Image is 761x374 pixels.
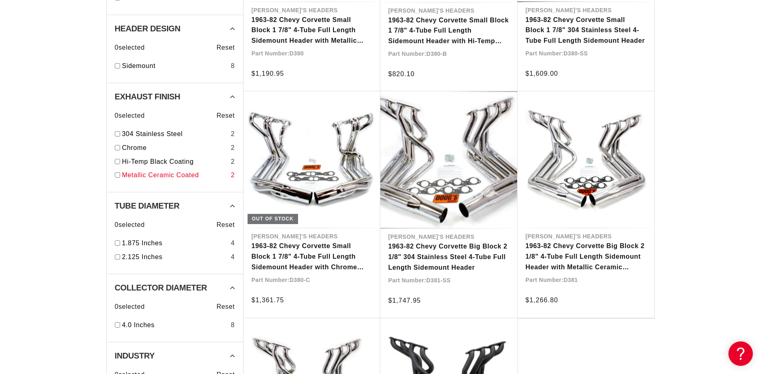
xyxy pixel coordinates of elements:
[231,129,235,139] div: 2
[252,241,372,272] a: 1963-82 Chevy Corvette Small Block 1 7/8" 4-Tube Full Length Sidemount Header with Chrome Finish
[231,170,235,180] div: 2
[115,202,180,210] span: Tube Diameter
[231,252,235,262] div: 4
[122,129,228,139] a: 304 Stainless Steel
[231,238,235,249] div: 4
[122,156,228,167] a: Hi-Temp Black Coating
[115,24,181,33] span: Header Design
[122,238,228,249] a: 1.875 Inches
[526,15,646,46] a: 1963-82 Chevy Corvette Small Block 1 7/8" 304 Stainless Steel 4-Tube Full Length Sidemount Header
[217,220,235,230] span: Reset
[115,110,145,121] span: 0 selected
[526,241,646,272] a: 1963-82 Chevy Corvette Big Block 2 1/8" 4-Tube Full Length Sidemount Header with Metallic Ceramic...
[115,220,145,230] span: 0 selected
[115,42,145,53] span: 0 selected
[217,110,235,121] span: Reset
[115,352,155,360] span: Industry
[115,301,145,312] span: 0 selected
[122,170,228,180] a: Metallic Ceramic Coated
[231,320,235,330] div: 8
[122,143,228,153] a: Chrome
[122,320,228,330] a: 4.0 Inches
[231,61,235,71] div: 8
[231,143,235,153] div: 2
[388,15,509,46] a: 1963-82 Chevy Corvette Small Block 1 7/8" 4-Tube Full Length Sidemount Header with Hi-Temp Black ...
[115,284,207,292] span: Collector Diameter
[115,92,180,101] span: Exhaust Finish
[388,241,509,273] a: 1963-82 Chevy Corvette Big Block 2 1/8" 304 Stainless Steel 4-Tube Full Length Sidemount Header
[231,156,235,167] div: 2
[217,301,235,312] span: Reset
[122,252,228,262] a: 2.125 Inches
[252,15,372,46] a: 1963-82 Chevy Corvette Small Block 1 7/8" 4-Tube Full Length Sidemount Header with Metallic Ceram...
[217,42,235,53] span: Reset
[122,61,228,71] a: Sidemount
